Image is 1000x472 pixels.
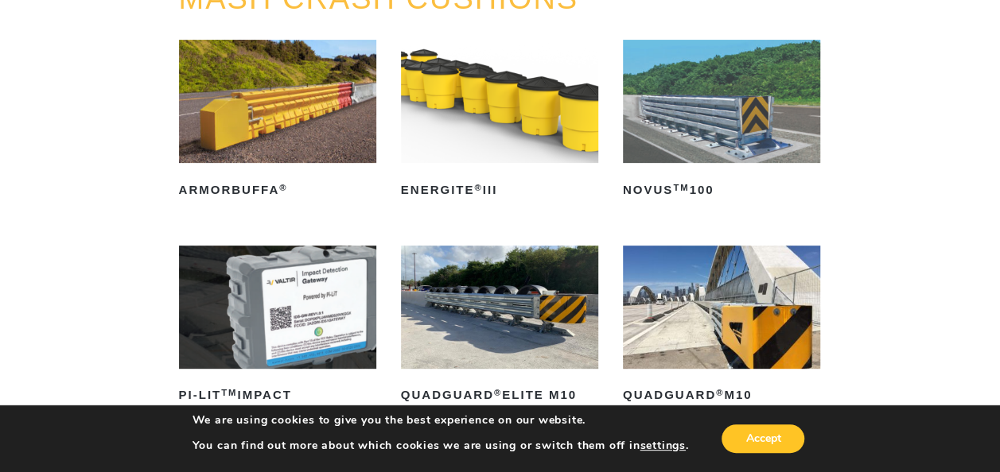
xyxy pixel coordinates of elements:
[494,388,502,397] sup: ®
[401,40,598,203] a: ENERGITE®III
[673,183,689,192] sup: TM
[401,177,598,203] h2: ENERGITE III
[179,246,376,421] a: PI-LITTMImpact Detection System
[722,424,804,453] button: Accept
[623,177,820,203] h2: NOVUS 100
[179,40,376,203] a: ArmorBuffa®
[193,439,689,453] p: You can find out more about which cookies we are using or switch them off in .
[640,439,685,453] button: settings
[221,388,237,397] sup: TM
[474,183,482,192] sup: ®
[401,246,598,408] a: QuadGuard®Elite M10
[716,388,724,397] sup: ®
[179,177,376,203] h2: ArmorBuffa
[401,383,598,408] h2: QuadGuard Elite M10
[623,246,820,408] a: QuadGuard®M10
[279,183,287,192] sup: ®
[179,383,376,421] h2: PI-LIT Impact Detection System
[623,383,820,408] h2: QuadGuard M10
[193,413,689,428] p: We are using cookies to give you the best experience on our website.
[623,40,820,203] a: NOVUSTM100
